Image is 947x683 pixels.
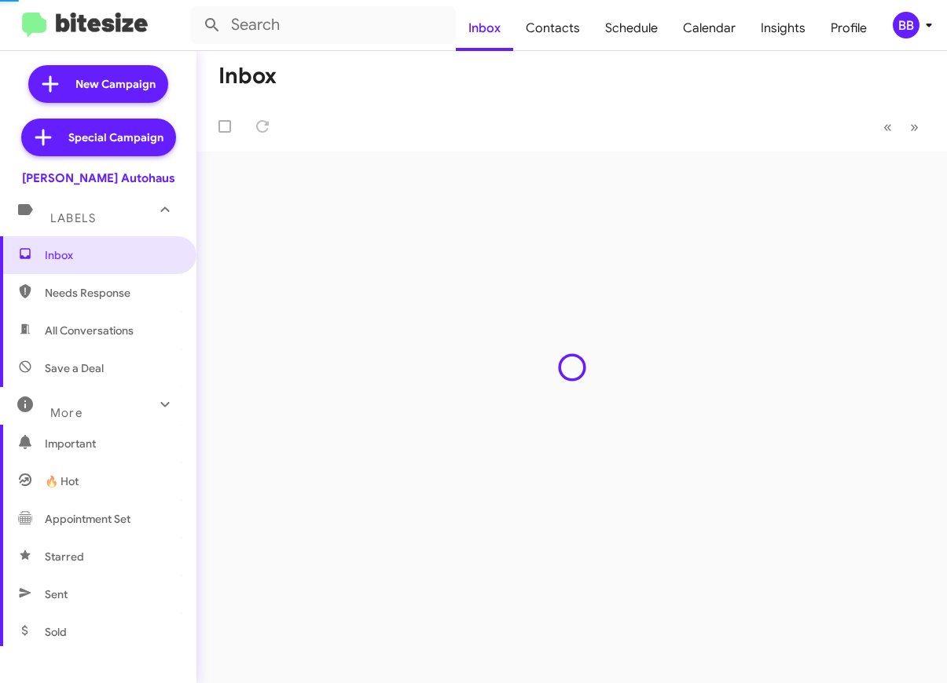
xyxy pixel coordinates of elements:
[45,586,68,602] span: Sent
[218,64,277,89] h1: Inbox
[190,6,456,44] input: Search
[21,119,176,156] a: Special Campaign
[45,511,130,527] span: Appointment Set
[45,360,104,376] span: Save a Deal
[893,12,919,38] div: BB
[513,5,593,51] a: Contacts
[75,76,156,92] span: New Campaign
[28,65,168,103] a: New Campaign
[50,211,96,225] span: Labels
[68,130,163,145] span: Special Campaign
[818,5,879,51] a: Profile
[748,5,818,51] a: Insights
[45,247,178,263] span: Inbox
[593,5,670,51] a: Schedule
[50,406,83,420] span: More
[874,111,901,143] button: Previous
[670,5,748,51] a: Calendar
[45,323,134,338] span: All Conversations
[901,111,928,143] button: Next
[45,624,67,640] span: Sold
[22,170,175,186] div: [PERSON_NAME] Autohaus
[879,12,930,38] button: BB
[910,117,919,137] span: »
[456,5,513,51] a: Inbox
[45,473,79,489] span: 🔥 Hot
[883,117,892,137] span: «
[45,285,178,301] span: Needs Response
[875,111,928,143] nav: Page navigation example
[45,436,178,451] span: Important
[45,549,84,564] span: Starred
